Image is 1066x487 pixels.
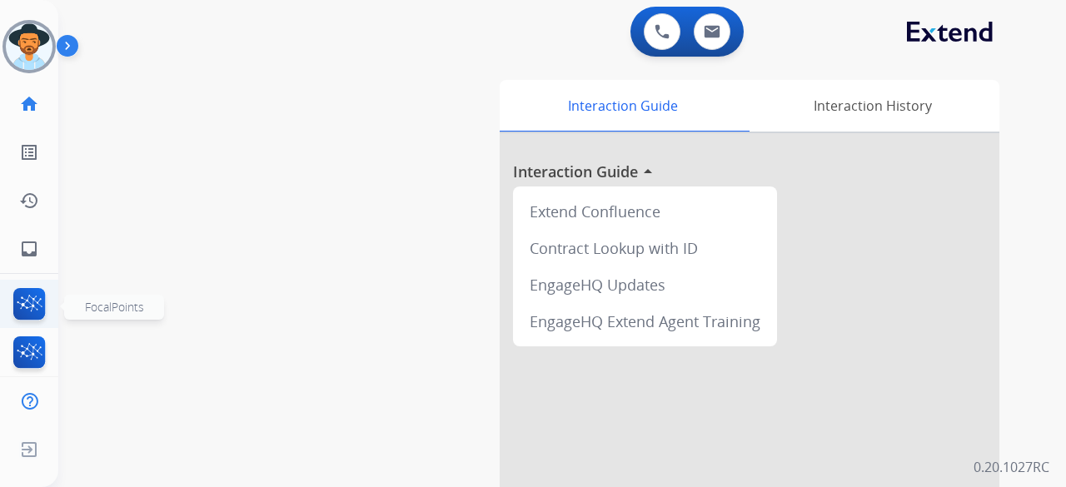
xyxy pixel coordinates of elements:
mat-icon: list_alt [19,142,39,162]
div: Contract Lookup with ID [520,230,770,266]
img: avatar [6,23,52,70]
p: 0.20.1027RC [974,457,1049,477]
div: Interaction History [745,80,999,132]
div: Interaction Guide [500,80,745,132]
div: EngageHQ Updates [520,266,770,303]
div: Extend Confluence [520,193,770,230]
mat-icon: home [19,94,39,114]
span: FocalPoints [85,299,144,315]
div: EngageHQ Extend Agent Training [520,303,770,340]
mat-icon: history [19,191,39,211]
mat-icon: inbox [19,239,39,259]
